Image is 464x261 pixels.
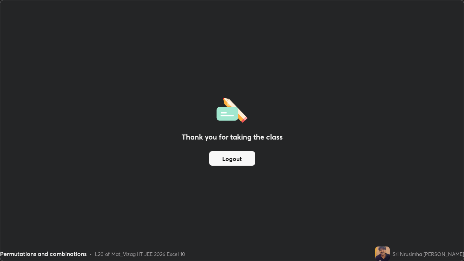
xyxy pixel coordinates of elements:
[393,250,464,258] div: Sri Nrusimha [PERSON_NAME]
[216,95,248,123] img: offlineFeedback.1438e8b3.svg
[375,246,390,261] img: f54d720e133a4ee1b1c0d1ef8fff5f48.jpg
[90,250,92,258] div: •
[182,132,283,142] h2: Thank you for taking the class
[209,151,255,166] button: Logout
[95,250,185,258] div: L20 of Mat_Vizag IIT JEE 2026 Excel 10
